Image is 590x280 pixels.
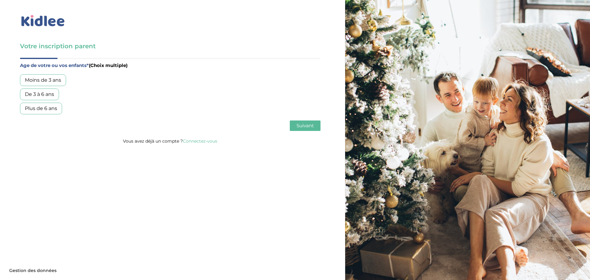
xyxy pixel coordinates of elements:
[20,42,321,50] h3: Votre inscription parent
[9,268,57,274] span: Gestion des données
[6,264,60,277] button: Gestion des données
[297,123,314,128] span: Suivant
[20,61,321,69] label: Age de votre ou vos enfants*
[290,120,321,131] button: Suivant
[20,120,49,131] button: Précédent
[20,89,59,100] div: De 3 à 6 ans
[89,62,128,68] span: (Choix multiple)
[20,137,321,145] p: Vous avez déjà un compte ?
[183,138,217,144] a: Connectez-vous
[20,103,62,114] div: Plus de 6 ans
[20,14,66,28] img: logo_kidlee_bleu
[20,74,66,86] div: Moins de 3 ans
